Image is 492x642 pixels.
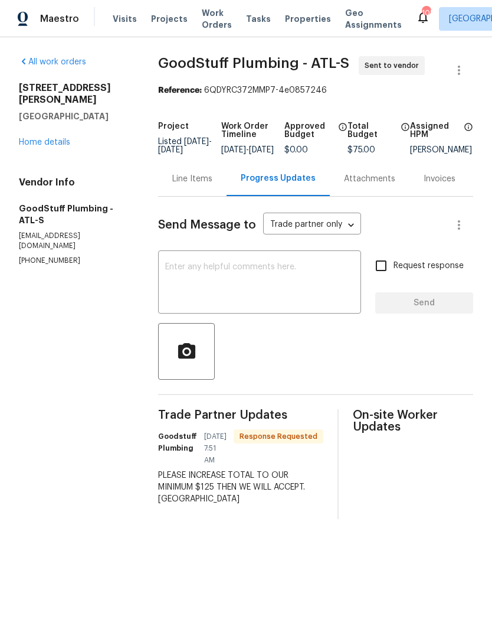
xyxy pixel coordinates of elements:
h5: Assigned HPM [410,122,460,139]
div: Trade partner only [263,216,361,235]
span: The total cost of line items that have been proposed by Opendoor. This sum includes line items th... [401,122,410,146]
a: Home details [19,138,70,146]
h5: GoodStuff Plumbing - ATL-S [19,203,130,226]
b: Reference: [158,86,202,94]
h4: Vendor Info [19,177,130,188]
span: Trade Partner Updates [158,409,323,421]
span: Tasks [246,15,271,23]
span: Projects [151,13,188,25]
span: [DATE] 7:51 AM [204,431,227,466]
span: The total cost of line items that have been approved by both Opendoor and the Trade Partner. This... [338,122,347,146]
div: Progress Updates [241,172,316,184]
h6: Goodstuff Plumbing [158,431,197,454]
span: Send Message to [158,219,256,231]
div: PLEASE INCREASE TOTAL TO OUR MINIMUM $125 THEN WE WILL ACCEPT. [GEOGRAPHIC_DATA] [158,470,323,505]
span: - [158,138,212,154]
span: Sent to vendor [365,60,424,71]
h2: [STREET_ADDRESS][PERSON_NAME] [19,82,130,106]
div: 108 [422,7,430,19]
span: Visits [113,13,137,25]
p: [PHONE_NUMBER] [19,256,130,266]
span: [DATE] [184,138,209,146]
h5: Work Order Timeline [221,122,284,139]
span: [DATE] [158,146,183,154]
span: Work Orders [202,7,232,31]
div: [PERSON_NAME] [410,146,473,154]
div: Invoices [424,173,455,185]
div: Attachments [344,173,395,185]
h5: Total Budget [347,122,398,139]
a: All work orders [19,58,86,66]
h5: Project [158,122,189,131]
span: $0.00 [284,146,308,154]
span: [DATE] [249,146,274,154]
span: $75.00 [347,146,375,154]
span: GoodStuff Plumbing - ATL-S [158,56,349,70]
span: The hpm assigned to this work order. [464,122,473,146]
div: Line Items [172,173,212,185]
h5: [GEOGRAPHIC_DATA] [19,110,130,122]
span: Listed [158,138,212,154]
div: 6QDYRC372MMP7-4e0857246 [158,84,473,96]
p: [EMAIL_ADDRESS][DOMAIN_NAME] [19,231,130,251]
span: Geo Assignments [345,7,402,31]
span: On-site Worker Updates [353,409,473,433]
span: Request response [393,260,464,272]
span: Maestro [40,13,79,25]
h5: Approved Budget [284,122,334,139]
span: Response Requested [235,431,322,442]
span: [DATE] [221,146,246,154]
span: Properties [285,13,331,25]
span: - [221,146,274,154]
